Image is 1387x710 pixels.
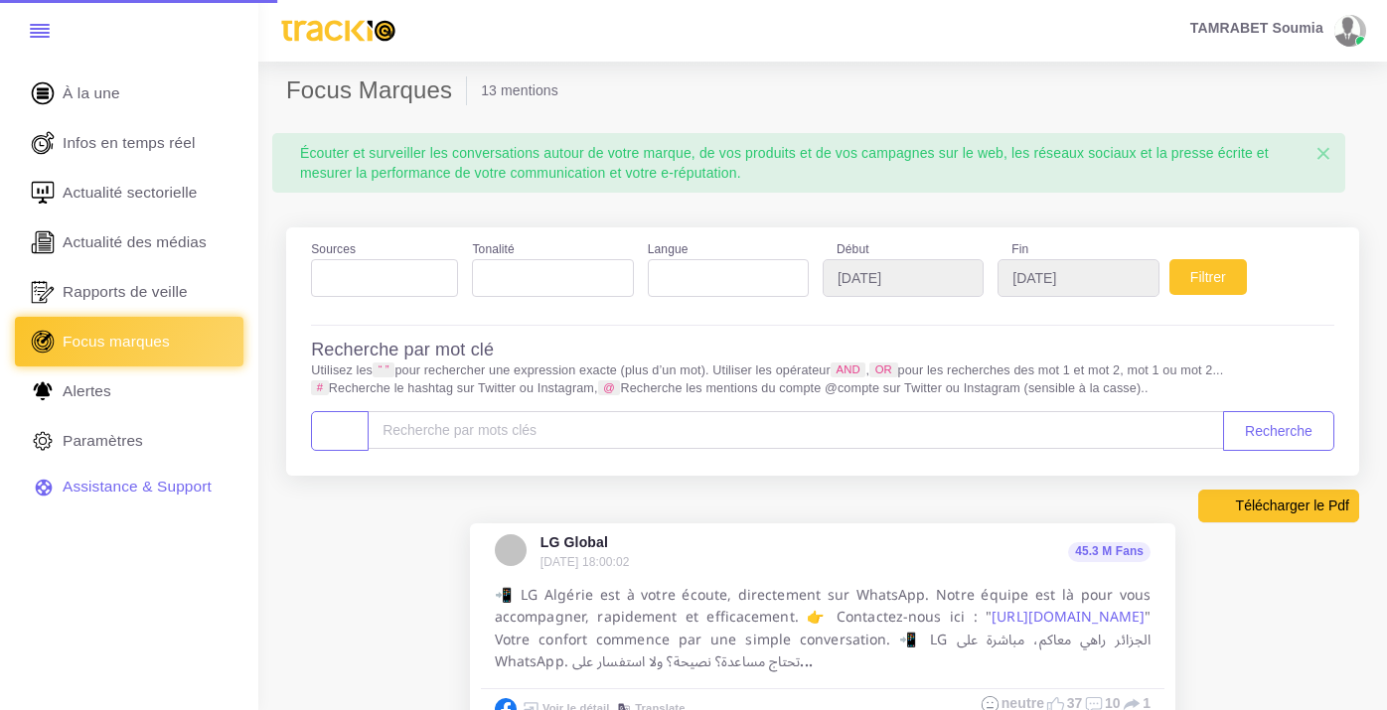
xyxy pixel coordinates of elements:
[28,78,58,108] img: home.svg
[1169,259,1247,295] button: Filtrer
[1236,496,1349,515] span: Télécharger le Pdf
[15,366,243,416] a: Alertes
[63,380,111,402] span: Alertes
[368,411,1224,449] input: Amount
[373,362,394,377] code: “ ”
[272,11,404,51] img: trackio.svg
[1190,21,1323,35] span: TAMRABET Soumia
[540,534,630,551] h5: LG Global
[1180,15,1373,47] a: TAMRABET Soumia avatar
[63,430,143,452] span: Paramètres
[831,362,866,377] code: AND
[63,82,120,104] span: À la une
[1223,411,1334,451] button: Recherche
[998,240,1158,259] label: Fin
[63,331,170,353] span: Focus marques
[992,603,1145,632] a: [URL][DOMAIN_NAME]
[28,327,58,356] img: focus-marques.svg
[28,227,58,257] img: revue-editorielle.svg
[1315,138,1331,169] span: ×
[15,416,243,466] a: Paramètres
[28,376,58,406] img: Alerte.svg
[63,132,196,154] span: Infos en temps réel
[286,133,1331,193] div: Écouter et surveiller les conversations autour de votre marque, de vos produits et de vos campagn...
[28,178,58,208] img: revue-sectorielle.svg
[15,267,243,317] a: Rapports de veille
[28,277,58,307] img: rapport_1.svg
[1334,15,1360,47] img: avatar
[286,76,467,105] h2: Focus Marques
[998,259,1158,297] input: YYYY-MM-DD
[481,80,558,100] li: 13 mentions
[800,647,812,676] a: ...
[311,361,1334,397] p: Utilisez les pour rechercher une expression exacte (plus d’un mot). Utiliser les opérateur , pour...
[15,118,243,168] a: Infos en temps réel
[28,426,58,456] img: parametre.svg
[869,362,897,377] code: OR
[1068,542,1151,562] div: 45.3 M Fans
[28,128,58,158] img: revue-live.svg
[823,259,984,297] input: YYYY-MM-DD
[63,231,207,253] span: Actualité des médias
[63,281,188,303] span: Rapports de veille
[15,217,243,267] a: Actualité des médias
[1198,490,1359,521] button: Télécharger le Pdf
[311,240,356,259] label: Sources
[495,585,1151,674] p: 📲 LG Algérie est à votre écoute, directement sur WhatsApp. Notre équipe est là pour vous accompag...
[472,240,514,259] label: Tonalité
[823,240,984,259] label: Début
[15,317,243,366] a: Focus marques
[311,380,329,395] code: #
[63,476,212,497] span: Assistance & Support
[648,240,689,259] label: Langue
[1302,133,1345,175] button: Close
[540,555,630,569] small: [DATE] 18:00:02
[15,69,243,118] a: À la une
[598,380,621,395] code: @
[311,340,494,361] h4: Recherche par mot clé
[15,168,243,217] a: Actualité sectorielle
[63,182,198,204] span: Actualité sectorielle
